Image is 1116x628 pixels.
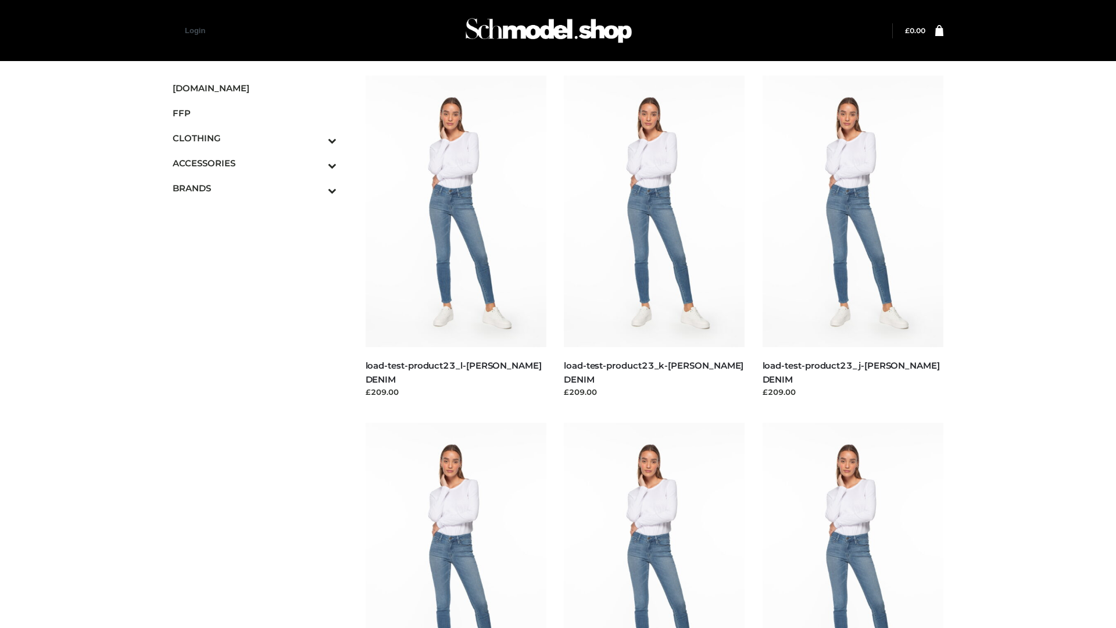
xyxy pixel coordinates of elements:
a: FFP [173,101,337,126]
span: ACCESSORIES [173,156,337,170]
span: CLOTHING [173,131,337,145]
a: £0.00 [905,26,925,35]
img: Schmodel Admin 964 [462,8,636,53]
span: [DOMAIN_NAME] [173,81,337,95]
button: Toggle Submenu [296,151,337,176]
a: Login [185,26,205,35]
a: ACCESSORIESToggle Submenu [173,151,337,176]
button: Toggle Submenu [296,126,337,151]
div: £209.00 [366,386,547,398]
span: BRANDS [173,181,337,195]
span: £ [905,26,910,35]
a: load-test-product23_l-[PERSON_NAME] DENIM [366,360,542,384]
bdi: 0.00 [905,26,925,35]
a: load-test-product23_j-[PERSON_NAME] DENIM [763,360,940,384]
button: Toggle Submenu [296,176,337,201]
a: [DOMAIN_NAME] [173,76,337,101]
div: £209.00 [564,386,745,398]
a: CLOTHINGToggle Submenu [173,126,337,151]
span: FFP [173,106,337,120]
a: BRANDSToggle Submenu [173,176,337,201]
a: load-test-product23_k-[PERSON_NAME] DENIM [564,360,743,384]
div: £209.00 [763,386,944,398]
